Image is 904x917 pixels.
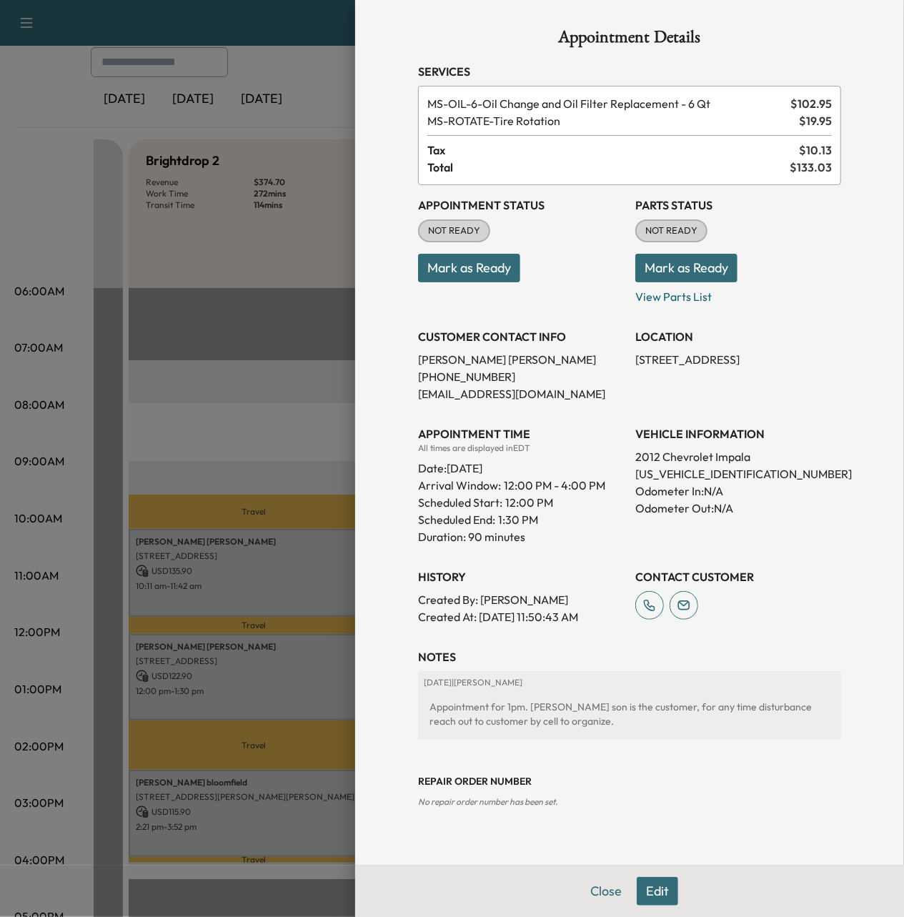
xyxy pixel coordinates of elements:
h3: Services [418,63,841,80]
span: $ 10.13 [799,142,832,159]
span: No repair order number has been set. [418,796,557,807]
button: Mark as Ready [418,254,520,282]
p: [DATE] | [PERSON_NAME] [424,677,835,688]
h3: CUSTOMER CONTACT INFO [418,328,624,345]
p: [US_VEHICLE_IDENTIFICATION_NUMBER] [635,465,841,482]
span: Tire Rotation [427,112,793,129]
div: Date: [DATE] [418,454,624,477]
h3: Repair Order number [418,774,841,788]
h3: Appointment Status [418,197,624,214]
p: Odometer Out: N/A [635,500,841,517]
button: Mark as Ready [635,254,737,282]
p: 1:30 PM [498,511,538,528]
button: Edit [637,877,678,906]
span: NOT READY [637,224,706,238]
span: $ 133.03 [790,159,832,176]
p: Arrival Window: [418,477,624,494]
p: Scheduled Start: [418,494,502,511]
h3: History [418,568,624,585]
p: [PERSON_NAME] [PERSON_NAME] [418,351,624,368]
h3: NOTES [418,648,841,665]
p: [STREET_ADDRESS] [635,351,841,368]
span: $ 19.95 [799,112,832,129]
div: Appointment for 1pm. [PERSON_NAME] son is the customer, for any time disturbance reach out to cus... [424,694,835,734]
p: Scheduled End: [418,511,495,528]
p: 2012 Chevrolet Impala [635,448,841,465]
div: All times are displayed in EDT [418,442,624,454]
button: Close [581,877,631,906]
p: Duration: 90 minutes [418,528,624,545]
h3: CONTACT CUSTOMER [635,568,841,585]
h3: APPOINTMENT TIME [418,425,624,442]
p: [EMAIL_ADDRESS][DOMAIN_NAME] [418,385,624,402]
p: View Parts List [635,282,841,305]
h1: Appointment Details [418,29,841,51]
p: 12:00 PM [505,494,553,511]
span: $ 102.95 [790,95,832,112]
p: Odometer In: N/A [635,482,841,500]
p: Created At : [DATE] 11:50:43 AM [418,608,624,625]
h3: LOCATION [635,328,841,345]
span: Tax [427,142,799,159]
p: Created By : [PERSON_NAME] [418,591,624,608]
h3: Parts Status [635,197,841,214]
p: [PHONE_NUMBER] [418,368,624,385]
span: 12:00 PM - 4:00 PM [504,477,605,494]
span: NOT READY [419,224,489,238]
h3: VEHICLE INFORMATION [635,425,841,442]
span: Oil Change and Oil Filter Replacement - 6 Qt [427,95,785,112]
span: Total [427,159,790,176]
